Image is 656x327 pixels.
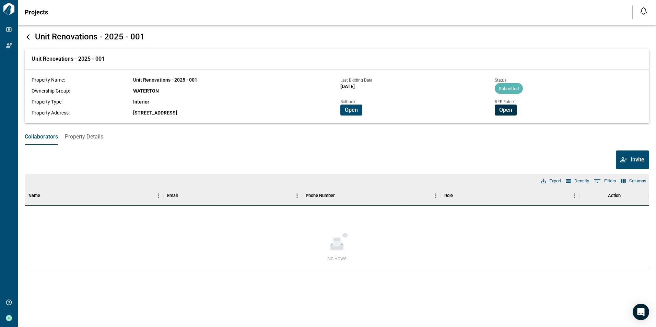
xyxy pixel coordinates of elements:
span: Open [345,107,358,113]
div: Open Intercom Messenger [633,304,649,320]
button: Sort [40,191,50,201]
span: Unit Renovations - 2025 - 001 [133,77,197,83]
span: [STREET_ADDRESS] [133,110,177,116]
div: Name [25,186,164,205]
button: Density [564,177,591,185]
div: Phone Number [306,186,335,205]
span: Status [495,78,506,83]
span: No Rows [327,255,347,262]
div: Action [579,186,649,205]
button: Show filters [592,175,618,186]
span: Ownership Group: [32,88,70,94]
span: [DATE] [340,84,355,89]
div: Role [441,186,579,205]
div: base tabs [18,129,656,145]
div: Name [28,186,40,205]
span: Property Name: [32,77,65,83]
span: Bidbook [340,99,355,104]
button: Open notification feed [638,5,649,16]
div: Email [164,186,302,205]
span: WATERTON [133,88,159,94]
button: Open [495,105,517,116]
div: Email [167,186,178,205]
button: Menu [431,191,441,201]
button: Menu [569,191,579,201]
button: Menu [153,191,164,201]
span: Submitted [495,86,523,91]
a: Open [495,106,517,113]
span: Property Type: [32,99,62,105]
span: Open [499,107,512,113]
button: Export [539,177,563,185]
div: Phone Number [302,186,441,205]
span: RFP Folder [495,99,515,104]
span: Unit Renovations - 2025 - 001 [32,56,105,62]
button: Open [340,105,362,116]
button: Select columns [619,177,648,185]
button: Sort [335,191,344,201]
span: Property Details [65,133,103,140]
span: Projects [25,9,48,16]
button: Invite [616,150,649,169]
span: Property Address: [32,110,70,116]
div: Action [608,186,621,205]
span: Invite [631,156,644,163]
span: Unit Renovations - 2025 - 001 [35,32,145,41]
span: Collaborators [25,133,58,140]
a: Open [340,106,362,113]
span: Last Bidding Date [340,78,372,83]
div: Role [444,186,453,205]
button: Menu [292,191,302,201]
span: Interior [133,99,149,105]
button: Sort [178,191,187,201]
button: Sort [453,191,462,201]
